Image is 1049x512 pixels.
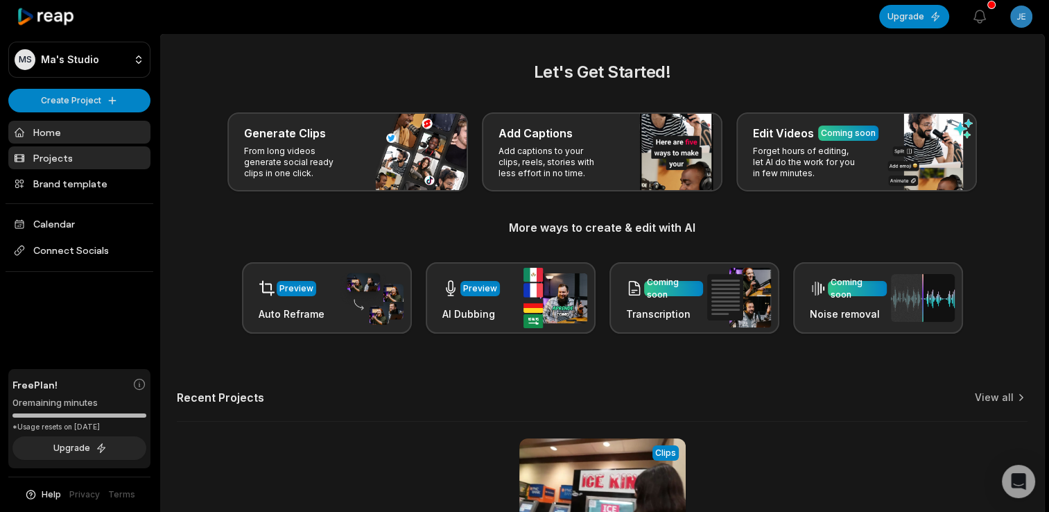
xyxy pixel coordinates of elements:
a: Privacy [69,488,100,501]
a: Terms [108,488,135,501]
button: Help [24,488,61,501]
div: Coming soon [647,276,700,301]
div: *Usage resets on [DATE] [12,422,146,432]
img: transcription.png [707,268,771,327]
div: Coming soon [831,276,884,301]
span: Free Plan! [12,377,58,392]
h3: Transcription [626,307,703,321]
img: auto_reframe.png [340,271,404,325]
h3: Auto Reframe [259,307,324,321]
a: Projects [8,146,150,169]
h3: Generate Clips [244,125,326,142]
div: 0 remaining minutes [12,396,146,410]
p: From long videos generate social ready clips in one click. [244,146,352,179]
a: Brand template [8,172,150,195]
div: Open Intercom Messenger [1002,465,1035,498]
h3: Edit Videos [753,125,814,142]
a: View all [975,391,1014,404]
button: Upgrade [879,5,949,28]
p: Add captions to your clips, reels, stories with less effort in no time. [499,146,606,179]
div: Coming soon [821,127,876,139]
h3: Noise removal [810,307,887,321]
span: Connect Socials [8,238,150,263]
p: Ma's Studio [41,53,99,66]
h3: Add Captions [499,125,573,142]
h2: Let's Get Started! [177,60,1028,85]
h3: AI Dubbing [442,307,500,321]
img: noise_removal.png [891,274,955,322]
h2: Recent Projects [177,391,264,404]
button: Upgrade [12,436,146,460]
button: Create Project [8,89,150,112]
a: Calendar [8,212,150,235]
div: MS [15,49,35,70]
img: ai_dubbing.png [523,268,587,328]
span: Help [42,488,61,501]
div: Preview [463,282,497,295]
div: Preview [279,282,313,295]
p: Forget hours of editing, let AI do the work for you in few minutes. [753,146,860,179]
h3: More ways to create & edit with AI [177,219,1028,236]
a: Home [8,121,150,144]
